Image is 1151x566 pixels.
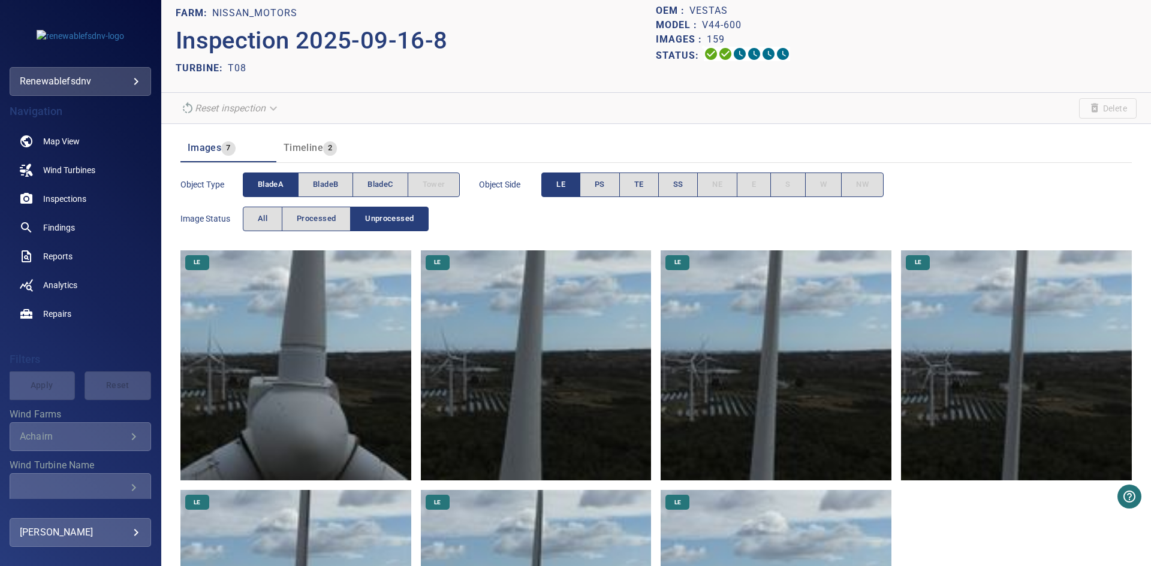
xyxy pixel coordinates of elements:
[43,279,77,291] span: Analytics
[195,102,266,114] em: Reset inspection
[43,308,71,320] span: Repairs
[367,178,393,192] span: bladeC
[313,178,338,192] span: bladeB
[427,498,448,507] span: LE
[656,4,689,18] p: OEM :
[186,498,207,507] span: LE
[1079,98,1137,119] span: Unable to delete the inspection due to your user permissions
[228,61,246,75] p: T08
[10,127,151,156] a: map noActive
[541,172,580,197] button: LE
[43,250,73,262] span: Reports
[658,172,698,197] button: SS
[350,207,429,231] button: Unprocessed
[188,142,221,153] span: Images
[656,47,704,64] p: Status:
[180,213,243,225] span: Image Status
[704,47,718,61] svg: Uploading 100%
[908,258,929,267] span: LE
[656,32,707,47] p: Images :
[258,212,267,226] span: All
[580,172,620,197] button: PS
[176,6,212,20] p: FARM:
[673,178,683,192] span: SS
[634,178,644,192] span: TE
[243,172,460,197] div: objectType
[10,299,151,328] a: repairs noActive
[365,212,414,226] span: Unprocessed
[10,67,151,96] div: renewablefsdnv
[656,18,702,32] p: Model :
[10,105,151,117] h4: Navigation
[284,142,323,153] span: Timeline
[776,47,790,61] svg: Classification 0%
[595,178,605,192] span: PS
[43,164,95,176] span: Wind Turbines
[10,410,151,419] label: Wind Farms
[352,172,408,197] button: bladeC
[243,207,429,231] div: imageStatus
[667,498,688,507] span: LE
[180,178,243,190] span: Object type
[221,141,235,155] span: 7
[718,47,733,61] svg: Data Formatted 100%
[43,135,80,147] span: Map View
[541,172,884,197] div: objectSide
[176,61,228,75] p: TURBINE:
[707,32,725,47] p: 159
[747,47,761,61] svg: ML Processing 0%
[667,258,688,267] span: LE
[43,193,86,205] span: Inspections
[427,258,448,267] span: LE
[176,98,285,119] div: Unable to reset the inspection due to your user permissions
[10,242,151,271] a: reports noActive
[10,213,151,242] a: findings noActive
[20,72,141,91] div: renewablefsdnv
[297,212,336,226] span: Processed
[10,473,151,502] div: Wind Turbine Name
[556,178,565,192] span: LE
[479,178,541,190] span: Object Side
[10,271,151,299] a: analytics noActive
[298,172,353,197] button: bladeB
[10,422,151,451] div: Wind Farms
[702,18,742,32] p: V44-600
[20,523,141,542] div: [PERSON_NAME]
[10,461,151,470] label: Wind Turbine Name
[733,47,747,61] svg: Selecting 0%
[10,353,151,365] h4: Filters
[20,431,126,442] div: Achairn
[10,184,151,213] a: inspections noActive
[619,172,659,197] button: TE
[37,30,124,42] img: renewablefsdnv-logo
[761,47,776,61] svg: Matching 0%
[243,172,299,197] button: bladeA
[186,258,207,267] span: LE
[176,98,285,119] div: Reset inspection
[43,222,75,234] span: Findings
[243,207,282,231] button: All
[323,141,337,155] span: 2
[212,6,297,20] p: Nissan_Motors
[689,4,728,18] p: Vestas
[176,23,656,59] p: Inspection 2025-09-16-8
[282,207,351,231] button: Processed
[258,178,284,192] span: bladeA
[10,156,151,184] a: windturbines noActive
